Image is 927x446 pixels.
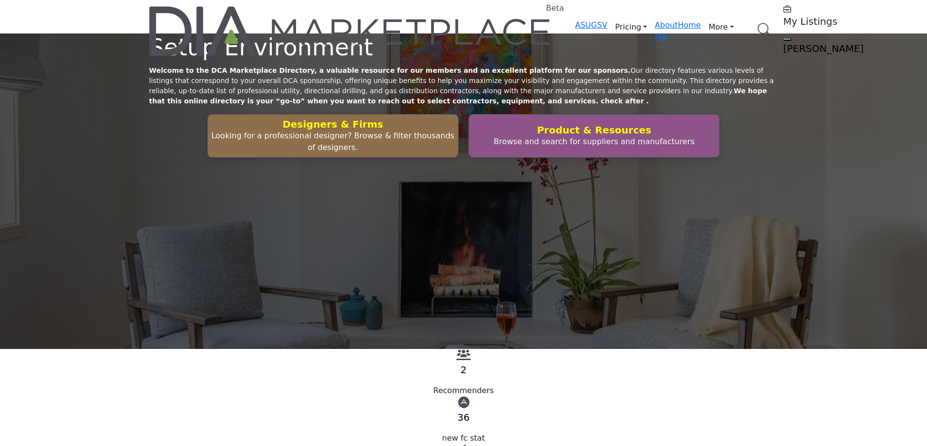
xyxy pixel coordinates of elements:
[546,3,564,13] h6: Beta
[678,20,701,30] a: Home
[783,43,905,54] h5: [PERSON_NAME]
[149,66,630,74] strong: Welcome to the DCA Marketplace Directory, a valuable resource for our members and an excellent pl...
[461,364,467,376] a: 2
[211,118,455,130] h2: Designers & Firms
[701,19,742,35] a: More
[747,17,778,43] a: Search
[783,38,791,41] button: Show hide supplier dropdown
[456,352,471,361] a: View Recommenders
[468,114,720,158] button: Product & Resources Browse and search for suppliers and manufacturers
[149,87,767,105] strong: We hope that this online directory is your “go-to” when you want to reach out to select contracto...
[149,385,778,396] div: Recommenders
[472,124,716,136] h2: Product & Resources
[655,20,678,41] a: About Me
[575,20,607,30] a: ASUGSV
[607,19,655,35] a: Pricing
[457,412,469,423] a: 36
[149,6,552,56] img: Site Logo
[149,6,552,56] a: Beta
[783,4,905,27] div: My Listings
[149,66,778,106] p: Our directory features various levels of listings that correspond to your overall DCA sponsorship...
[783,16,905,27] h5: My Listings
[472,136,716,148] p: Browse and search for suppliers and manufacturers
[149,432,778,444] div: new fc stat
[211,130,455,153] p: Looking for a professional designer? Browse & filter thousands of designers.
[207,114,459,158] button: Designers & Firms Looking for a professional designer? Browse & filter thousands of designers.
